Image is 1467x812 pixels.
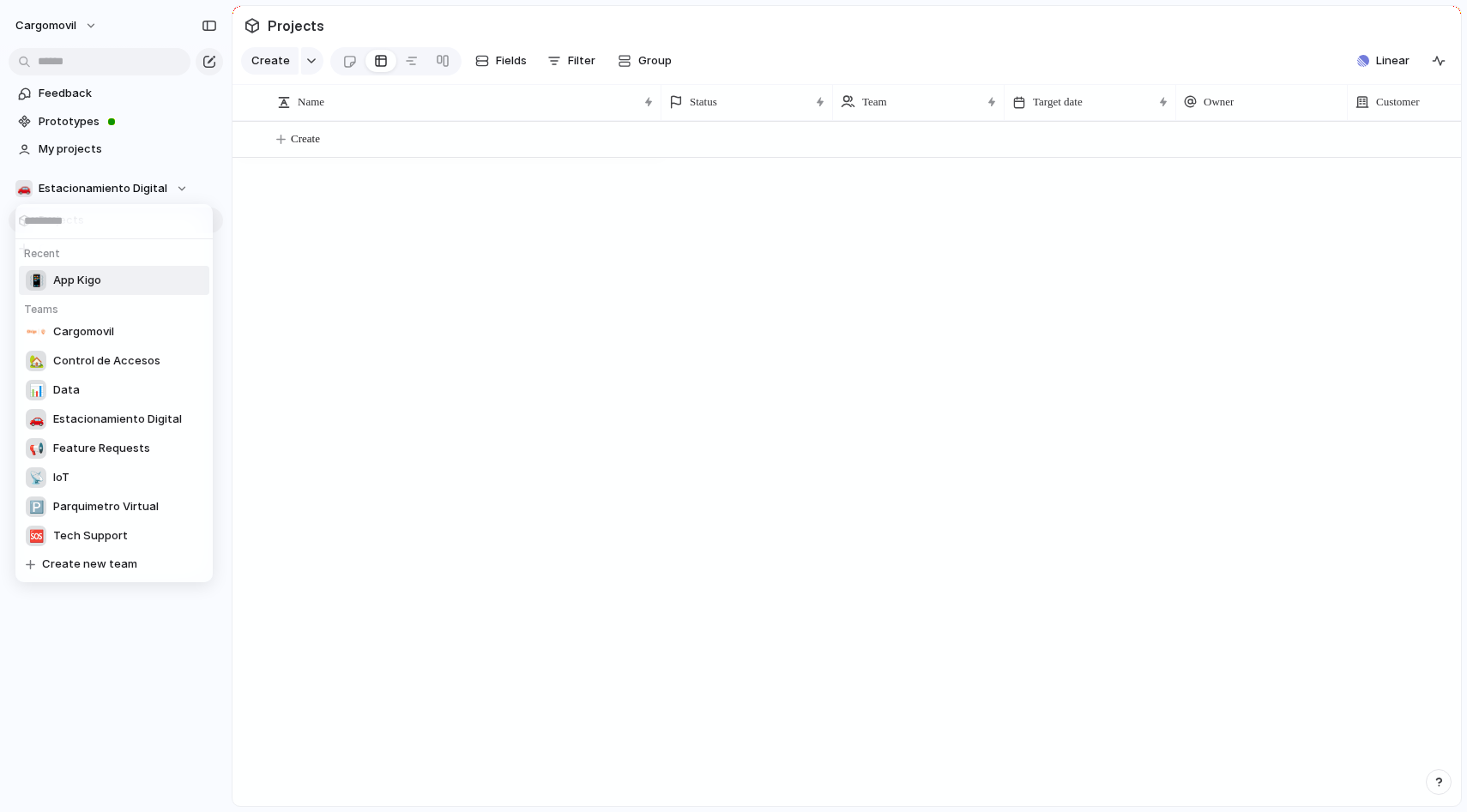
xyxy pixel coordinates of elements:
h5: Recent [19,239,214,262]
div: 🏡 [26,351,46,371]
div: 🅿 [26,496,46,517]
span: Cargomovil [53,323,114,340]
div: 🚗 [26,409,46,430]
span: Data [53,382,80,399]
span: Create new team [42,556,137,573]
span: App Kigo [53,272,101,289]
div: 📢 [26,438,46,459]
span: Control de Accesos [53,352,160,370]
div: 📳 [26,270,46,291]
span: IoT [53,469,69,486]
h5: Teams [19,295,214,317]
div: 🆘 [26,526,46,546]
span: Estacionamiento Digital [53,411,182,428]
div: 📊 [26,380,46,400]
div: 📡 [26,467,46,488]
span: Feature Requests [53,440,150,457]
span: Parquimetro Virtual [53,498,159,515]
span: Tech Support [53,527,128,544]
